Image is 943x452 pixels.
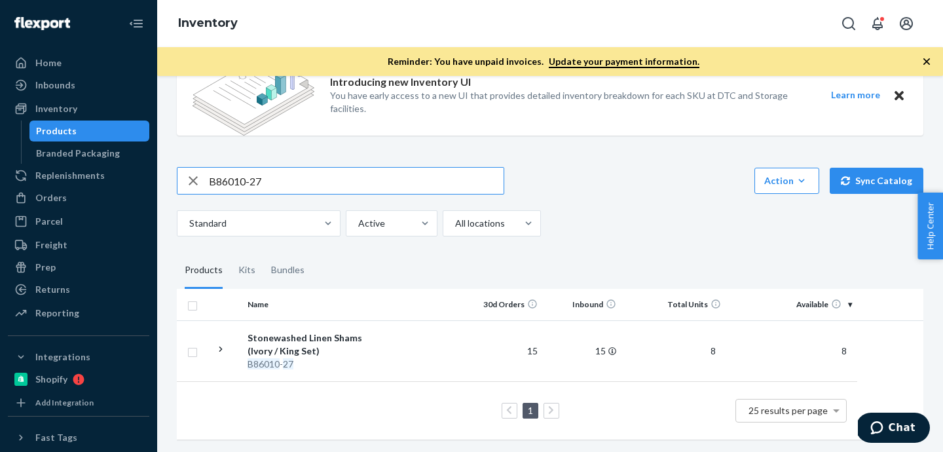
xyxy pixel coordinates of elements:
div: Reporting [35,307,79,320]
a: Returns [8,279,149,300]
input: All locations [454,217,455,230]
div: Branded Packaging [36,147,120,160]
div: Shopify [35,373,67,386]
a: Shopify [8,369,149,390]
p: You have early access to a new UI that provides detailed inventory breakdown for each SKU at DTC ... [330,89,807,115]
div: Orders [35,191,67,204]
span: 8 [836,345,852,356]
em: B86010 [248,358,280,369]
th: 30d Orders [464,289,543,320]
div: Fast Tags [35,431,77,444]
div: Freight [35,238,67,252]
input: Search inventory by name or sku [209,168,504,194]
button: Fast Tags [8,427,149,448]
a: Branded Packaging [29,143,150,164]
input: Active [357,217,358,230]
div: Home [35,56,62,69]
button: Sync Catalog [830,168,923,194]
a: Update your payment information. [549,56,699,68]
a: Reporting [8,303,149,324]
button: Close Navigation [123,10,149,37]
div: Integrations [35,350,90,364]
div: Add Integration [35,397,94,408]
ol: breadcrumbs [168,5,248,43]
a: Freight [8,235,149,255]
th: Available [726,289,857,320]
div: Prep [35,261,56,274]
td: 15 [543,320,621,381]
a: Orders [8,187,149,208]
a: Inventory [178,16,238,30]
div: Replenishments [35,169,105,182]
div: Products [185,252,223,289]
a: Products [29,121,150,141]
a: Page 1 is your current page [525,405,536,416]
button: Open notifications [864,10,891,37]
iframe: Opens a widget where you can chat to one of our agents [858,413,930,445]
a: Add Integration [8,395,149,411]
button: Open account menu [893,10,919,37]
div: Returns [35,283,70,296]
p: Introducing new Inventory UI [330,75,471,90]
button: Learn more [823,87,888,104]
a: Prep [8,257,149,278]
span: 25 results per page [749,405,828,416]
th: Total Units [621,289,726,320]
div: Stonewashed Linen Shams (Ivory / King Set) [248,331,384,358]
th: Name [242,289,390,320]
img: new-reports-banner-icon.82668bd98b6a51aee86340f2a7b77ae3.png [193,54,314,136]
div: Inventory [35,102,77,115]
div: Inbounds [35,79,75,92]
input: Standard [188,217,189,230]
button: Close [891,87,908,104]
button: Integrations [8,347,149,367]
button: Action [754,168,819,194]
div: Parcel [35,215,63,228]
p: Reminder: You have unpaid invoices. [388,55,699,68]
div: Products [36,124,77,138]
td: 15 [464,320,543,381]
th: Inbound [543,289,621,320]
a: Replenishments [8,165,149,186]
div: Action [764,174,809,187]
img: Flexport logo [14,17,70,30]
button: Help Center [917,193,943,259]
em: 27 [283,358,293,369]
a: Home [8,52,149,73]
span: 8 [705,345,721,356]
a: Parcel [8,211,149,232]
div: Bundles [271,252,305,289]
a: Inventory [8,98,149,119]
div: - [248,358,384,371]
div: Kits [238,252,255,289]
a: Inbounds [8,75,149,96]
button: Open Search Box [836,10,862,37]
